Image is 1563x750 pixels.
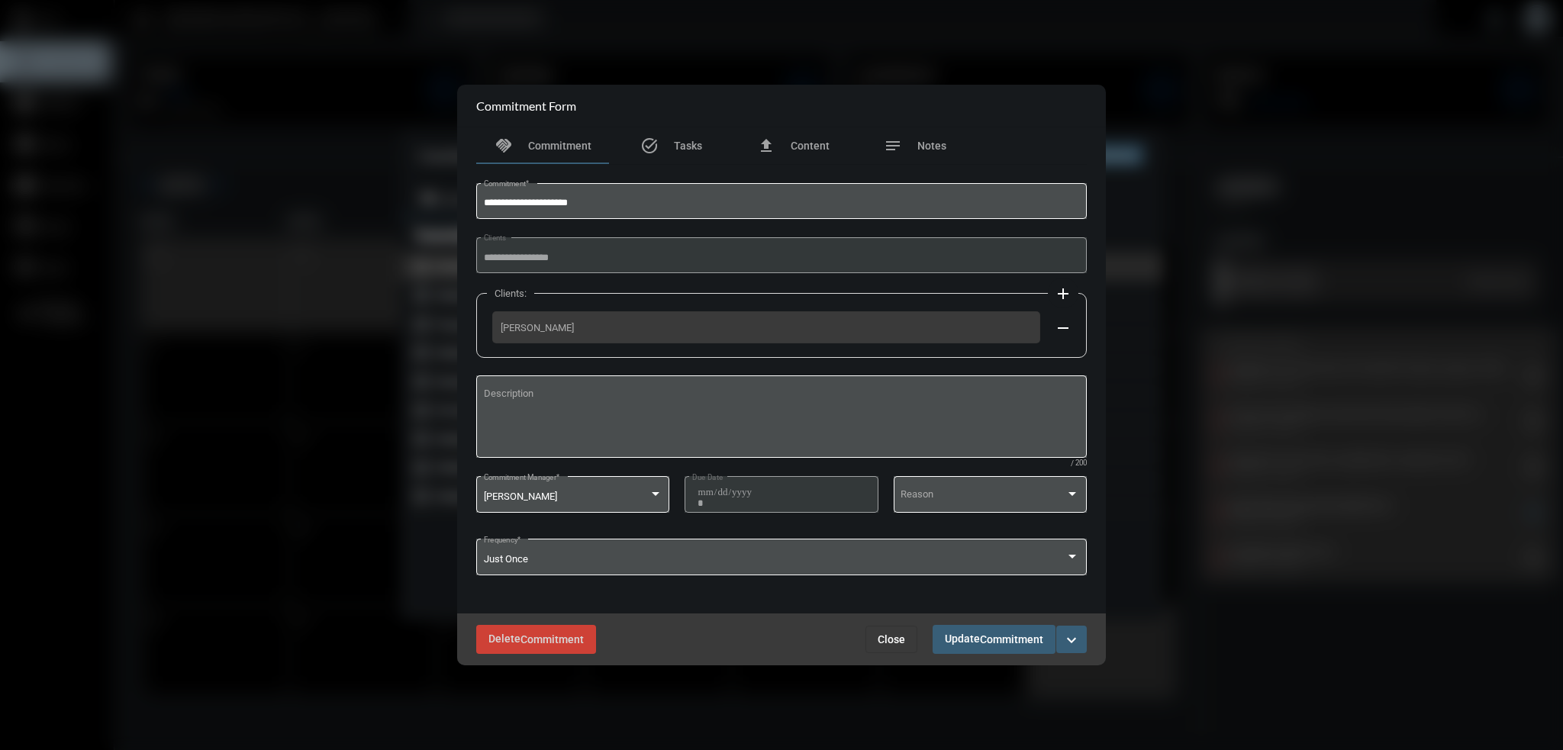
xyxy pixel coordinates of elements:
[476,625,596,653] button: DeleteCommitment
[1054,319,1072,337] mat-icon: remove
[487,288,534,299] label: Clients:
[674,140,702,152] span: Tasks
[640,137,659,155] mat-icon: task_alt
[980,634,1043,646] span: Commitment
[865,626,917,653] button: Close
[495,137,513,155] mat-icon: handshake
[878,633,905,645] span: Close
[528,140,591,152] span: Commitment
[488,633,584,645] span: Delete
[791,140,830,152] span: Content
[933,625,1055,653] button: UpdateCommitment
[757,137,775,155] mat-icon: file_upload
[476,98,576,113] h2: Commitment Form
[520,634,584,646] span: Commitment
[945,633,1043,645] span: Update
[501,322,1032,333] span: [PERSON_NAME]
[1071,459,1087,468] mat-hint: / 200
[884,137,902,155] mat-icon: notes
[484,491,557,502] span: [PERSON_NAME]
[1062,631,1081,649] mat-icon: expand_more
[484,553,528,565] span: Just Once
[1054,285,1072,303] mat-icon: add
[917,140,946,152] span: Notes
